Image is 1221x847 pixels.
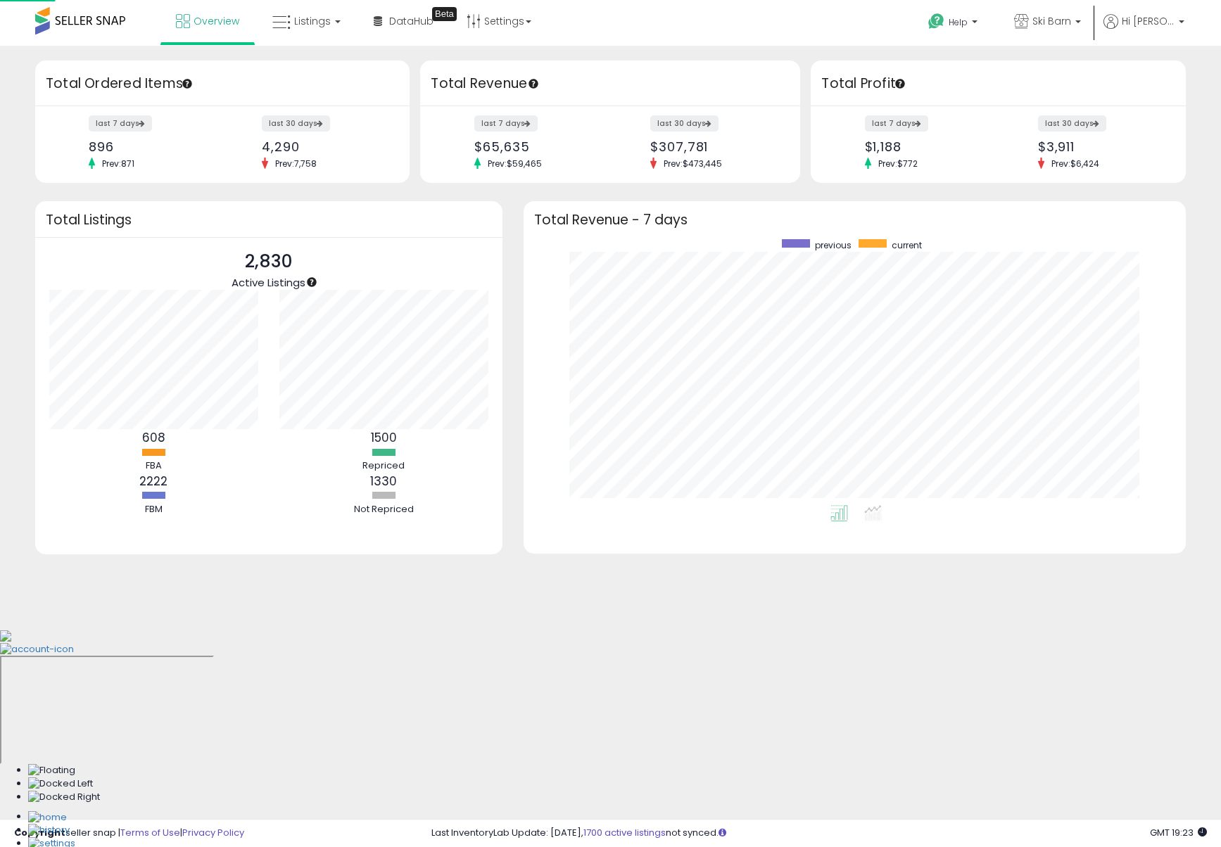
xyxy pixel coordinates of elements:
label: last 30 days [1038,115,1106,132]
label: last 30 days [650,115,719,132]
img: Docked Left [28,777,93,791]
label: last 7 days [474,115,538,132]
img: Home [28,811,67,824]
img: Docked Right [28,791,100,804]
h3: Total Revenue [431,74,790,94]
div: Tooltip anchor [894,77,906,90]
p: 2,830 [232,248,305,275]
h3: Total Ordered Items [46,74,399,94]
label: last 7 days [865,115,928,132]
img: History [28,824,70,837]
span: Listings [294,14,331,28]
div: Not Repriced [341,503,426,516]
div: $3,911 [1038,139,1161,154]
a: Help [917,2,992,46]
span: Help [949,16,968,28]
span: Prev: 871 [95,158,141,170]
span: Prev: $772 [871,158,925,170]
span: previous [815,239,852,251]
span: Ski Barn [1032,14,1071,28]
div: 896 [89,139,212,154]
b: 1500 [371,429,397,446]
div: Tooltip anchor [305,276,318,288]
span: Hi [PERSON_NAME] [1122,14,1175,28]
div: FBM [111,503,196,516]
i: Get Help [928,13,945,30]
div: Tooltip anchor [527,77,540,90]
label: last 30 days [262,115,330,132]
div: $1,188 [865,139,988,154]
div: Tooltip anchor [432,7,457,21]
div: 4,290 [262,139,385,154]
div: Repriced [341,459,426,473]
span: DataHub [389,14,434,28]
span: Prev: $6,424 [1044,158,1106,170]
div: $65,635 [474,139,600,154]
div: $307,781 [650,139,776,154]
b: 1330 [370,473,397,490]
h3: Total Listings [46,215,492,225]
h3: Total Profit [821,74,1175,94]
span: Prev: $473,445 [657,158,729,170]
div: Tooltip anchor [181,77,194,90]
span: Overview [194,14,239,28]
label: last 7 days [89,115,152,132]
span: Prev: 7,758 [268,158,324,170]
span: Prev: $59,465 [481,158,549,170]
h3: Total Revenue - 7 days [534,215,1175,225]
b: 608 [142,429,165,446]
div: FBA [111,459,196,473]
span: Active Listings [232,275,305,290]
img: Floating [28,764,75,777]
a: Hi [PERSON_NAME] [1103,14,1184,46]
span: current [892,239,922,251]
b: 2222 [139,473,167,490]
